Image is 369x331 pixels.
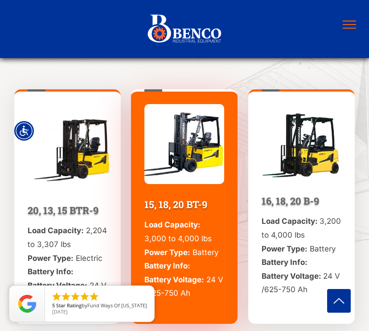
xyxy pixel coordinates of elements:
[28,281,87,290] span: Battery Voltage:
[28,104,117,193] img: bencoindustrial
[28,226,84,235] span: Load Capacity:
[52,302,55,309] span: 5
[70,291,81,302] li: 
[89,291,99,302] li: 
[28,204,98,217] span: 20, 13, 15 BTR-9
[262,104,341,184] img: bencoindustrial
[147,11,222,47] img: Benco+Industrial_Horizontal+Logo_Reverse.svg
[87,302,147,309] span: Fund Ways Of [US_STATE]
[14,121,34,141] div: Accessibility Menu
[56,302,82,309] span: Star Rating
[262,194,319,207] span: 16, 18, 20 B-9
[28,226,107,249] span: 2,204 to 3,307 lbs
[144,220,201,229] span: Load Capacity:
[310,244,336,253] span: Battery
[144,198,207,211] span: 15, 18, 20 BT-9
[28,254,74,263] span: Power Type:
[18,295,36,313] img: Review Rating
[79,291,90,302] li: 
[144,248,190,257] span: Power Type:
[28,267,74,276] span: Battery Info:
[144,234,212,243] span: 3,000 to 4,000 lbs
[52,303,147,309] span: by
[144,104,224,184] img: bencoindustrial
[193,248,219,257] span: Battery
[262,258,307,267] span: Battery Info:
[76,254,102,263] span: Electric
[262,272,321,281] span: Battery Voltage:
[144,275,204,284] span: Battery Voltage:
[262,217,341,239] span: 3,200 to 4,000 lbs
[338,13,361,36] button: menu
[262,244,307,253] span: Power Type:
[144,261,190,270] span: Battery Info:
[61,291,71,302] li: 
[262,217,318,226] span: Load Capacity:
[52,308,68,315] span: [DATE]
[51,291,62,302] li: 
